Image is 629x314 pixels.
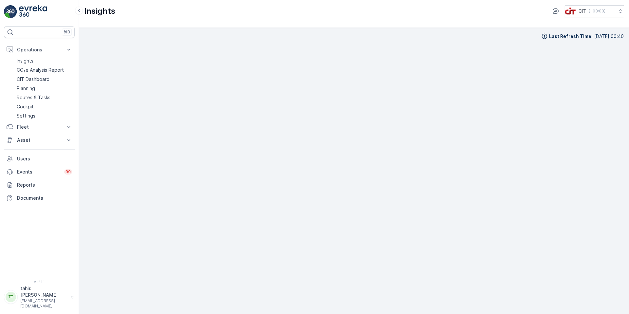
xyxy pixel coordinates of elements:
[64,29,70,35] p: ⌘B
[6,292,16,302] div: TT
[17,67,64,73] p: CO₂e Analysis Report
[14,75,75,84] a: CIT Dashboard
[20,298,67,309] p: [EMAIL_ADDRESS][DOMAIN_NAME]
[579,8,586,14] p: CIT
[4,285,75,309] button: TTtahir.[PERSON_NAME][EMAIL_ADDRESS][DOMAIN_NAME]
[17,124,62,130] p: Fleet
[14,93,75,102] a: Routes & Tasks
[4,152,75,165] a: Users
[4,280,75,284] span: v 1.51.1
[4,134,75,147] button: Asset
[4,192,75,205] a: Documents
[565,8,576,15] img: cit-logo_pOk6rL0.png
[17,76,49,83] p: CIT Dashboard
[20,285,67,298] p: tahir.[PERSON_NAME]
[565,5,624,17] button: CIT(+03:00)
[17,94,50,101] p: Routes & Tasks
[17,137,62,143] p: Asset
[4,178,75,192] a: Reports
[65,169,71,175] p: 99
[17,156,72,162] p: Users
[17,182,72,188] p: Reports
[4,120,75,134] button: Fleet
[17,85,35,92] p: Planning
[17,169,60,175] p: Events
[17,58,33,64] p: Insights
[84,6,115,16] p: Insights
[14,102,75,111] a: Cockpit
[14,56,75,65] a: Insights
[589,9,605,14] p: ( +03:00 )
[594,33,624,40] p: [DATE] 00:40
[14,111,75,120] a: Settings
[17,195,72,201] p: Documents
[17,113,35,119] p: Settings
[549,33,593,40] p: Last Refresh Time :
[19,5,47,18] img: logo_light-DOdMpM7g.png
[4,43,75,56] button: Operations
[14,65,75,75] a: CO₂e Analysis Report
[4,165,75,178] a: Events99
[4,5,17,18] img: logo
[14,84,75,93] a: Planning
[17,103,34,110] p: Cockpit
[17,46,62,53] p: Operations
